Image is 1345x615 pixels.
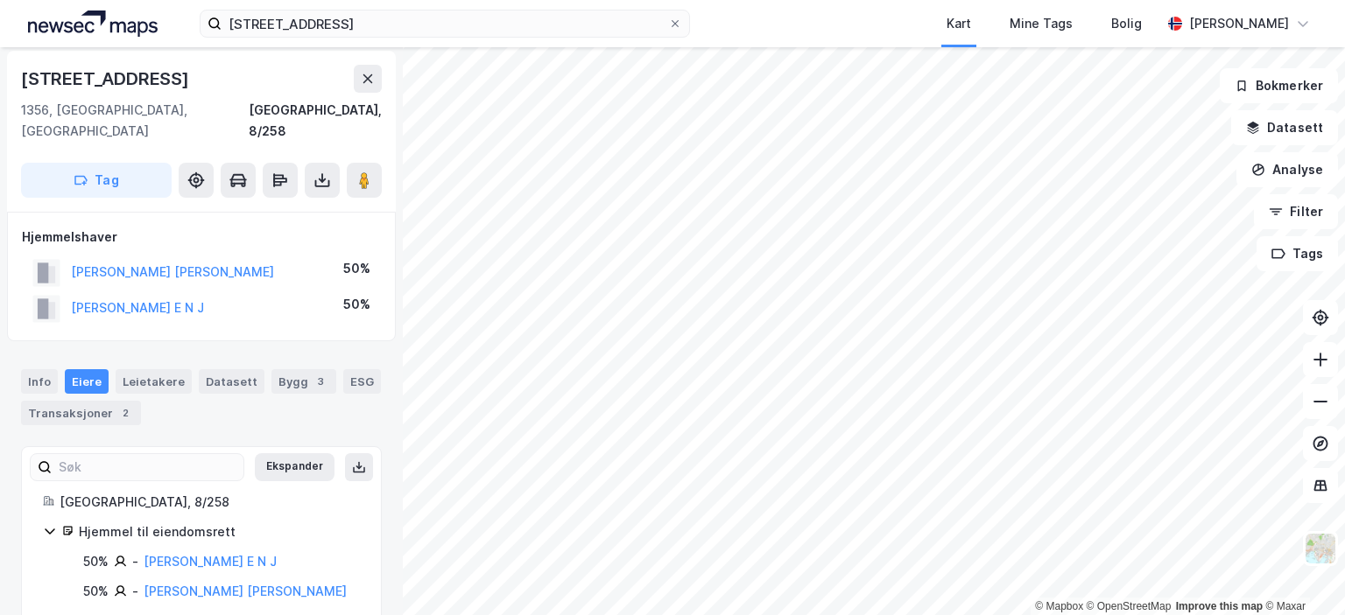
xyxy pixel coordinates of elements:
[947,13,971,34] div: Kart
[1111,13,1142,34] div: Bolig
[1189,13,1289,34] div: [PERSON_NAME]
[343,369,381,394] div: ESG
[312,373,329,390] div: 3
[144,554,277,569] a: [PERSON_NAME] E N J
[83,581,109,602] div: 50%
[255,453,334,481] button: Ekspander
[21,401,141,425] div: Transaksjoner
[1257,531,1345,615] div: Kontrollprogram for chat
[116,404,134,422] div: 2
[271,369,336,394] div: Bygg
[1236,152,1338,187] button: Analyse
[1176,600,1263,612] a: Improve this map
[1220,68,1338,103] button: Bokmerker
[83,551,109,572] div: 50%
[21,369,58,394] div: Info
[144,584,347,598] a: [PERSON_NAME] [PERSON_NAME]
[22,227,381,248] div: Hjemmelshaver
[1035,600,1083,612] a: Mapbox
[116,369,192,394] div: Leietakere
[65,369,109,394] div: Eiere
[1087,600,1172,612] a: OpenStreetMap
[1257,531,1345,615] iframe: Chat Widget
[132,551,138,572] div: -
[1231,110,1338,145] button: Datasett
[199,369,264,394] div: Datasett
[132,581,138,602] div: -
[28,10,158,37] img: logo.a4113a55bc3d86da70a041830d287a7e.svg
[343,294,370,315] div: 50%
[249,100,382,142] div: [GEOGRAPHIC_DATA], 8/258
[222,10,668,37] input: Søk på adresse, matrikkel, gårdeiere, leietakere eller personer
[21,65,193,93] div: [STREET_ADDRESS]
[60,492,360,513] div: [GEOGRAPHIC_DATA], 8/258
[1010,13,1073,34] div: Mine Tags
[52,454,243,480] input: Søk
[1257,236,1338,271] button: Tags
[79,521,360,542] div: Hjemmel til eiendomsrett
[21,100,249,142] div: 1356, [GEOGRAPHIC_DATA], [GEOGRAPHIC_DATA]
[343,258,370,279] div: 50%
[1254,194,1338,229] button: Filter
[21,163,172,198] button: Tag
